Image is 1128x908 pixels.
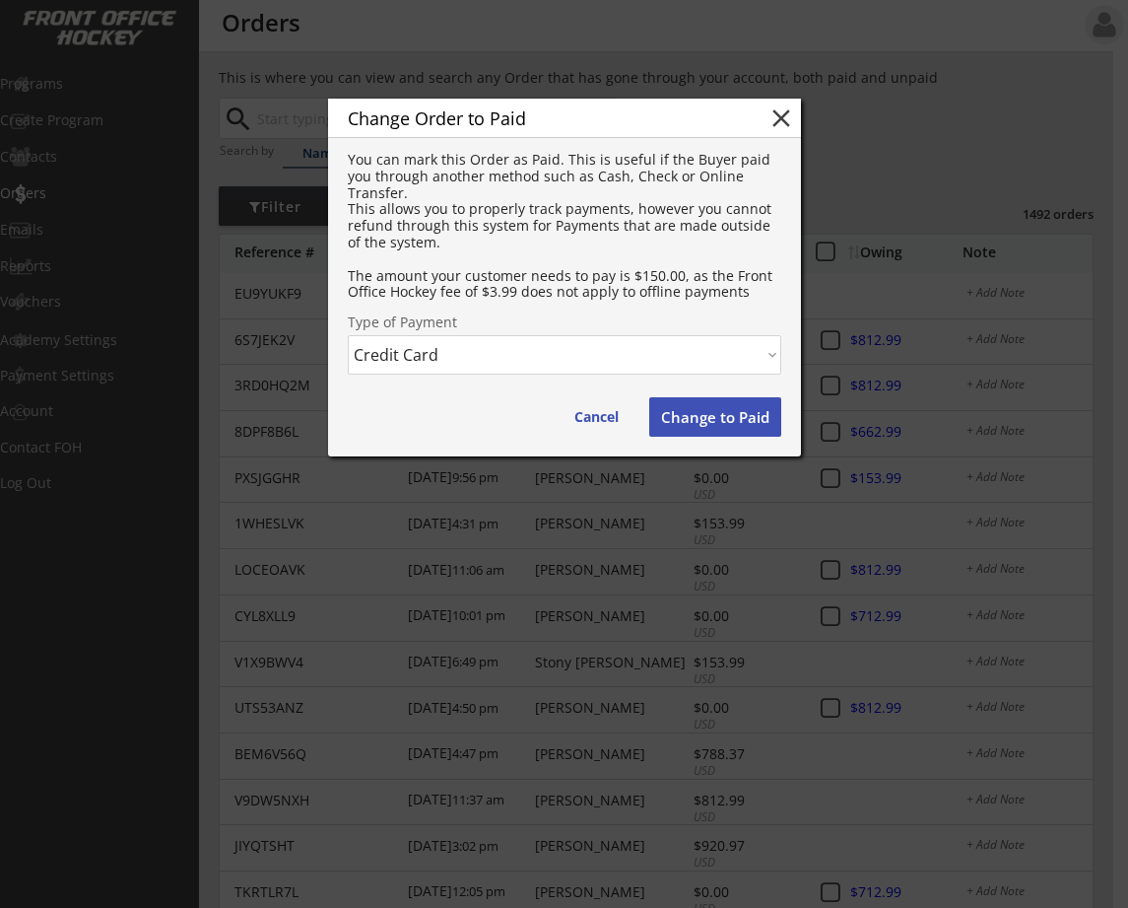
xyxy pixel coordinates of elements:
div: Type of Payment [348,315,781,329]
button: close [766,104,796,133]
button: Cancel [555,397,638,437]
div: Change Order to Paid [348,109,736,127]
button: Change to Paid [649,397,781,437]
div: You can mark this Order as Paid. This is useful if the Buyer paid you through another method such... [348,152,781,301]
